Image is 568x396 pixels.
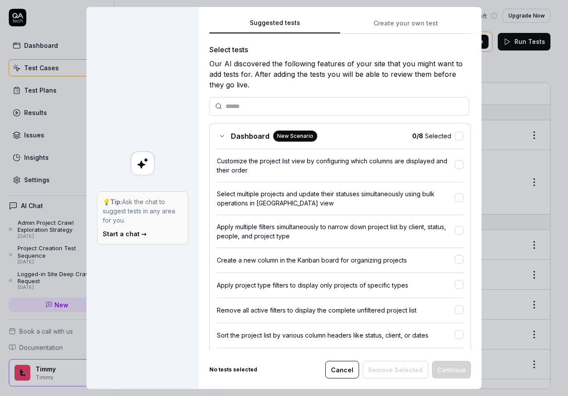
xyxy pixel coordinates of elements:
[412,132,423,140] b: 0 / 8
[209,18,340,34] button: Suggested tests
[325,361,359,378] button: Cancel
[209,58,471,90] div: Our AI discovered the following features of your site that you might want to add tests for. After...
[110,198,122,205] strong: Tip:
[273,130,317,142] div: New Scenario
[217,156,455,175] div: Customize the project list view by configuring which columns are displayed and their order
[103,230,147,238] a: Start a chat →
[432,361,471,378] button: Continue
[209,366,257,374] b: No tests selected
[217,222,455,241] div: Apply multiple filters simultaneously to narrow down project list by client, status, people, and ...
[209,44,471,55] div: Select tests
[217,189,455,208] div: Select multiple projects and update their statuses simultaneously using bulk operations in [GEOGR...
[103,197,183,225] p: 💡 Ask the chat to suggest tests in any area for you.
[340,18,471,34] button: Create your own test
[412,131,451,140] span: Selected
[217,331,455,340] div: Sort the project list by various column headers like status, client, or dates
[363,361,428,378] button: Remove Selected
[217,281,455,290] div: Apply project type filters to display only projects of specific types
[217,256,455,265] div: Create a new column in the Kanban board for organizing projects
[231,131,270,141] span: Dashboard
[217,306,455,315] div: Remove all active filters to display the complete unfiltered project list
